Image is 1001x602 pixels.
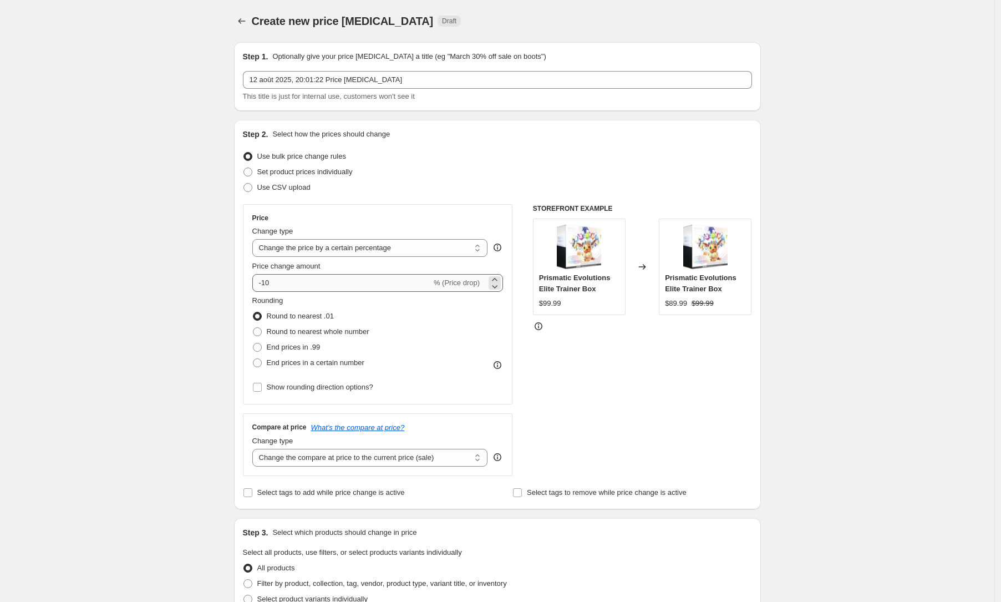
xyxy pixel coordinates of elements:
p: Select which products should change in price [272,527,416,538]
span: Round to nearest .01 [267,312,334,320]
span: All products [257,564,295,572]
span: End prices in .99 [267,343,321,351]
strike: $99.99 [692,298,714,309]
div: help [492,452,503,463]
span: Rounding [252,296,283,305]
input: -15 [252,274,431,292]
span: Select tags to remove while price change is active [527,488,687,497]
img: 593355_in_1000x1000_1_80x.jpg [683,225,728,269]
span: Show rounding direction options? [267,383,373,391]
h6: STOREFRONT EXAMPLE [533,204,752,213]
h3: Compare at price [252,423,307,432]
p: Select how the prices should change [272,129,390,140]
span: Filter by product, collection, tag, vendor, product type, variant title, or inventory [257,579,507,588]
span: End prices in a certain number [267,358,364,367]
span: Round to nearest whole number [267,327,369,336]
h2: Step 2. [243,129,268,140]
span: % (Price drop) [434,279,480,287]
h2: Step 1. [243,51,268,62]
button: What's the compare at price? [311,423,405,432]
p: Optionally give your price [MEDICAL_DATA] a title (eg "March 30% off sale on boots") [272,51,546,62]
span: Set product prices individually [257,168,353,176]
span: Prismatic Evolutions Elite Trainer Box [539,274,611,293]
div: $89.99 [665,298,687,309]
span: Prismatic Evolutions Elite Trainer Box [665,274,736,293]
div: $99.99 [539,298,561,309]
span: This title is just for internal use, customers won't see it [243,92,415,100]
span: Use bulk price change rules [257,152,346,160]
span: Change type [252,227,293,235]
span: Select all products, use filters, or select products variants individually [243,548,462,557]
h3: Price [252,214,268,222]
h2: Step 3. [243,527,268,538]
div: help [492,242,503,253]
button: Price change jobs [234,13,250,29]
input: 30% off holiday sale [243,71,752,89]
img: 593355_in_1000x1000_1_80x.jpg [557,225,601,269]
span: Change type [252,437,293,445]
span: Create new price [MEDICAL_DATA] [252,15,434,27]
span: Price change amount [252,262,321,270]
span: Draft [442,17,456,26]
span: Use CSV upload [257,183,311,191]
span: Select tags to add while price change is active [257,488,405,497]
